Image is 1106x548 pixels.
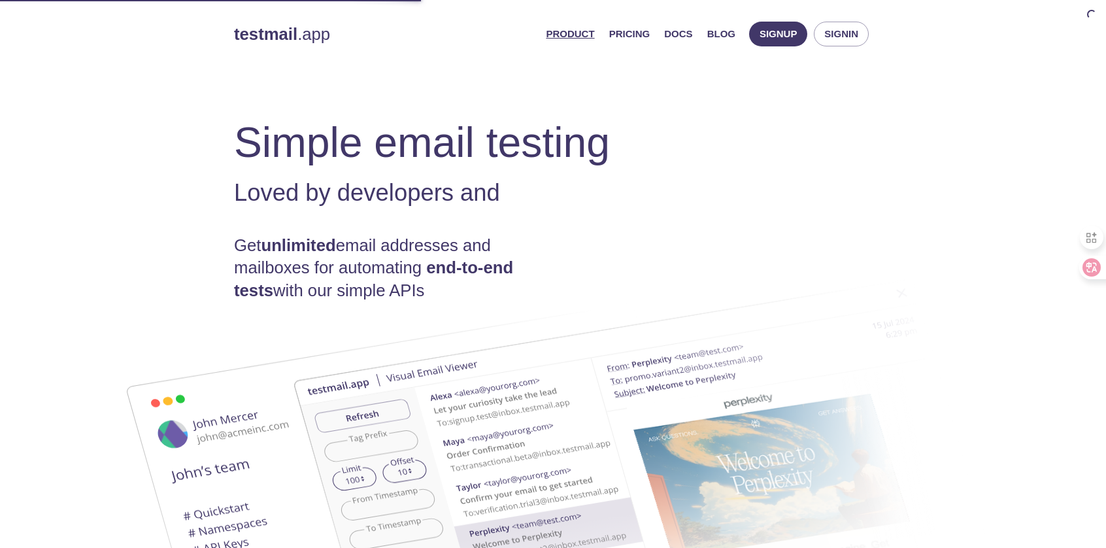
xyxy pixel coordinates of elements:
a: testmail.app [234,23,535,45]
h4: Get email addresses and mailboxes for automating with our simple APIs [234,234,553,301]
strong: end-to-end tests [234,258,513,299]
span: Signup [760,26,797,43]
strong: unlimited [261,236,335,254]
a: Pricing [609,26,650,43]
a: Docs [664,26,692,43]
h1: Simple email testing [234,118,872,168]
a: Product [546,26,594,43]
button: Signin [814,22,869,46]
span: Signin [824,26,858,43]
span: Loved by developers and [234,179,500,206]
a: Blog [707,26,735,43]
button: Signup [749,22,808,46]
strong: testmail [234,25,297,43]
